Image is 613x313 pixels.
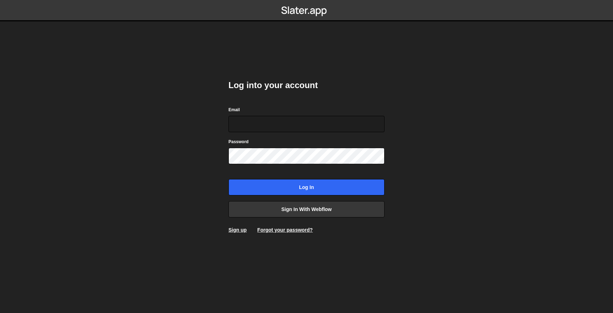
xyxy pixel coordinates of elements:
a: Sign up [228,227,247,233]
h2: Log into your account [228,80,385,91]
a: Forgot your password? [257,227,313,233]
a: Sign in with Webflow [228,201,385,217]
label: Password [228,138,249,145]
input: Log in [228,179,385,195]
label: Email [228,106,240,113]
